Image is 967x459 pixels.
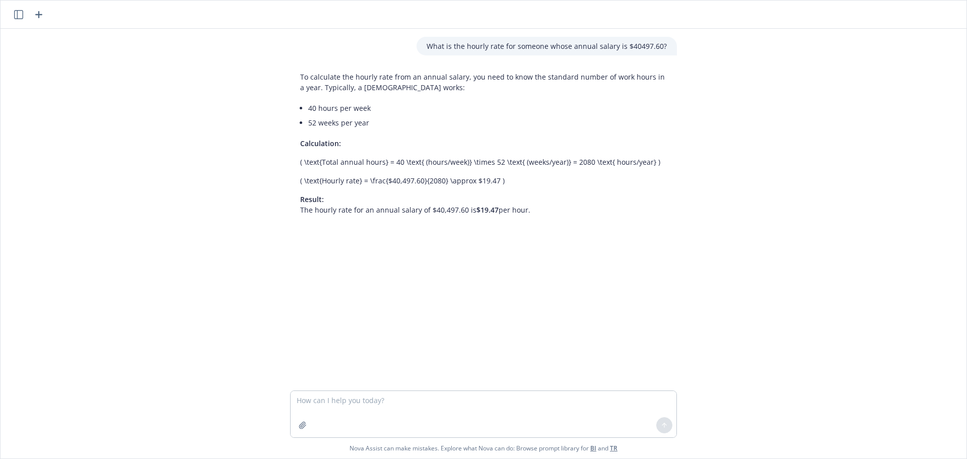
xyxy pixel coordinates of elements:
[300,194,667,215] p: The hourly rate for an annual salary of $40,497.60 is per hour.
[300,157,667,167] p: ( \text{Total annual hours} = 40 \text{ (hours/week)} \times 52 \text{ (weeks/year)} = 2080 \text...
[308,115,667,130] li: 52 weeks per year
[427,41,667,51] p: What is the hourly rate for someone whose annual salary is $40497.60?
[590,444,596,452] a: BI
[300,194,324,204] span: Result:
[308,101,667,115] li: 40 hours per week
[300,139,341,148] span: Calculation:
[610,444,617,452] a: TR
[300,72,667,93] p: To calculate the hourly rate from an annual salary, you need to know the standard number of work ...
[5,438,962,458] span: Nova Assist can make mistakes. Explore what Nova can do: Browse prompt library for and
[476,205,499,215] span: $19.47
[300,175,667,186] p: ( \text{Hourly rate} = \frac{$40,497.60}{2080} \approx $19.47 )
